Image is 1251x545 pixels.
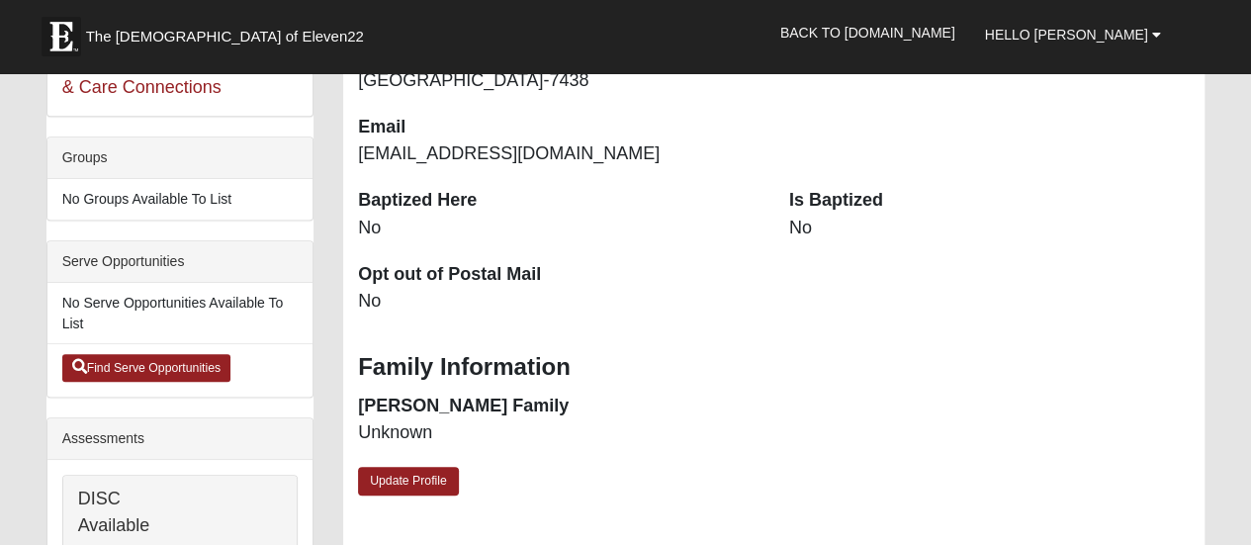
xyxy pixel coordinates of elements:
img: Eleven22 logo [42,17,81,56]
div: Groups [47,137,313,179]
span: Hello [PERSON_NAME] [985,27,1148,43]
div: Serve Opportunities [47,241,313,283]
div: Assessments [47,418,313,460]
dt: Opt out of Postal Mail [358,262,760,288]
li: No Groups Available To List [47,179,313,220]
a: Back to [DOMAIN_NAME] [765,8,970,57]
dd: [EMAIL_ADDRESS][DOMAIN_NAME] [358,141,760,167]
dd: No [358,216,760,241]
dt: Email [358,115,760,140]
a: The [DEMOGRAPHIC_DATA] of Eleven22 [32,7,427,56]
dd: Unknown [358,420,760,446]
a: Update Profile [358,467,459,496]
dt: Is Baptized [789,188,1191,214]
dt: Baptized Here [358,188,760,214]
dd: No [789,216,1191,241]
h3: Family Information [358,353,1190,382]
span: The [DEMOGRAPHIC_DATA] of Eleven22 [86,27,364,46]
dt: [PERSON_NAME] Family [358,394,760,419]
a: Hello [PERSON_NAME] [970,10,1176,59]
li: No Serve Opportunities Available To List [47,283,313,344]
dd: No [358,289,760,315]
a: Find Serve Opportunities [62,354,231,382]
